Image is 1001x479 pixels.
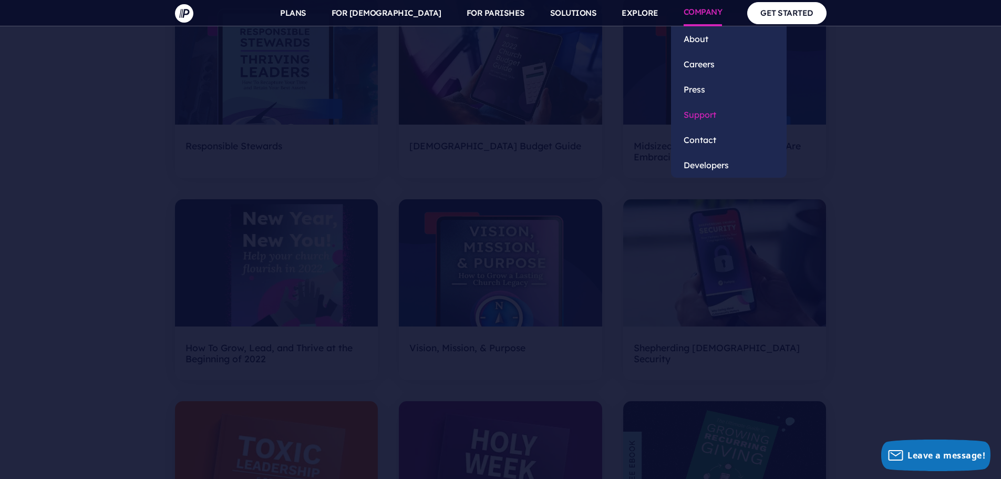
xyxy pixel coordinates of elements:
[671,26,787,52] a: About
[747,2,827,24] a: GET STARTED
[671,52,787,77] a: Careers
[671,77,787,102] a: Press
[907,450,985,461] span: Leave a message!
[671,102,787,127] a: Support
[671,127,787,152] a: Contact
[671,152,787,178] a: Developers
[881,440,990,471] button: Leave a message!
